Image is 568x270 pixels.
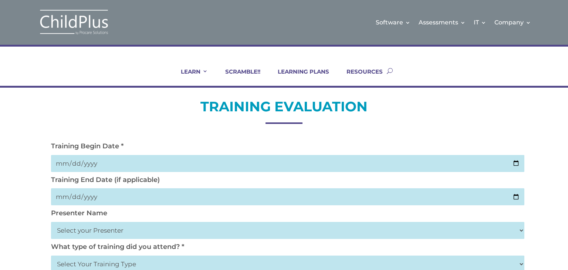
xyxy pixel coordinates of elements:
h2: TRAINING EVALUATION [47,98,521,119]
label: Training End Date (if applicable) [51,176,160,184]
label: Presenter Name [51,209,107,217]
a: Assessments [419,7,466,37]
a: LEARN [172,68,208,86]
a: Company [494,7,531,37]
label: Training Begin Date * [51,142,124,150]
label: What type of training did you attend? * [51,243,184,251]
a: LEARNING PLANS [268,68,329,86]
a: SCRAMBLE!! [216,68,260,86]
a: IT [474,7,486,37]
a: RESOURCES [337,68,383,86]
a: Software [376,7,410,37]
